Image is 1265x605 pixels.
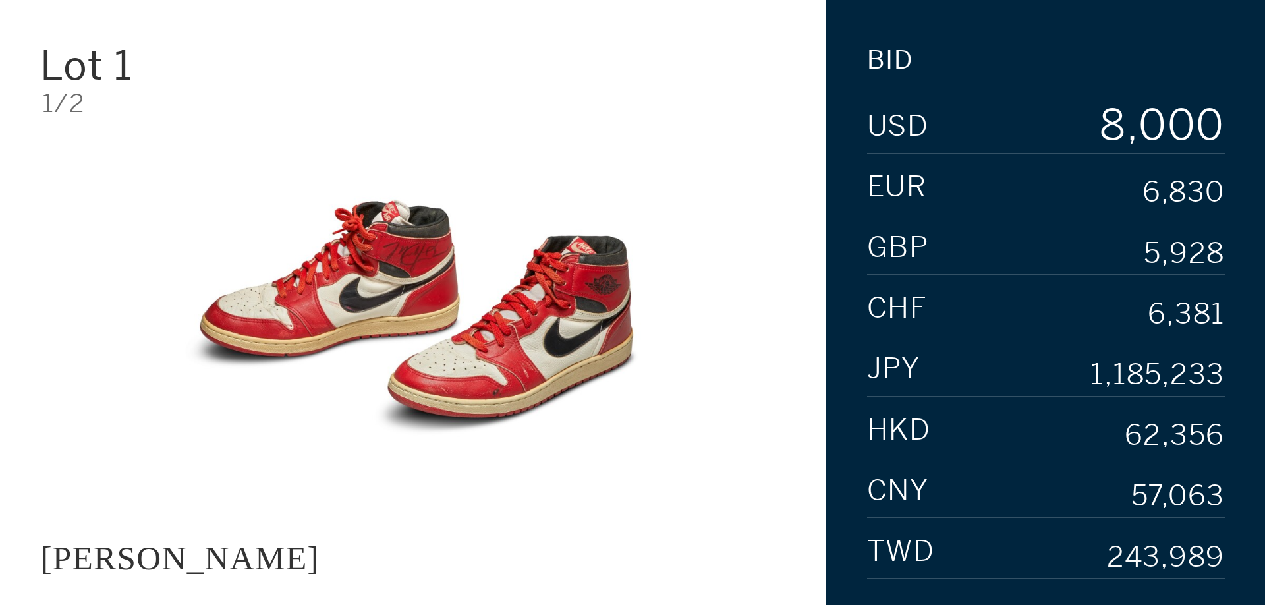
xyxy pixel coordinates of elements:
div: 62,356 [1125,421,1225,450]
div: 1/2 [42,91,786,116]
div: 9 [1098,146,1127,188]
div: 0 [1196,104,1225,146]
span: USD [867,112,929,141]
div: Bid [867,47,913,72]
div: [PERSON_NAME] [40,539,319,577]
div: 5,928 [1144,239,1225,268]
div: 0 [1167,104,1196,146]
span: HKD [867,416,931,445]
div: 0 [1138,104,1167,146]
div: Lot 1 [40,45,289,86]
div: 243,989 [1107,543,1225,572]
span: CHF [867,294,928,323]
span: EUR [867,173,927,202]
div: 6,830 [1142,179,1225,208]
div: 57,063 [1131,482,1225,511]
span: GBP [867,233,929,262]
img: JACQUES MAJORELLE [143,136,683,497]
span: JPY [867,355,920,384]
span: CNY [867,476,929,505]
span: TWD [867,537,935,566]
div: 6,381 [1148,300,1225,329]
div: 8 [1098,104,1127,146]
div: 1,185,233 [1090,360,1225,389]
